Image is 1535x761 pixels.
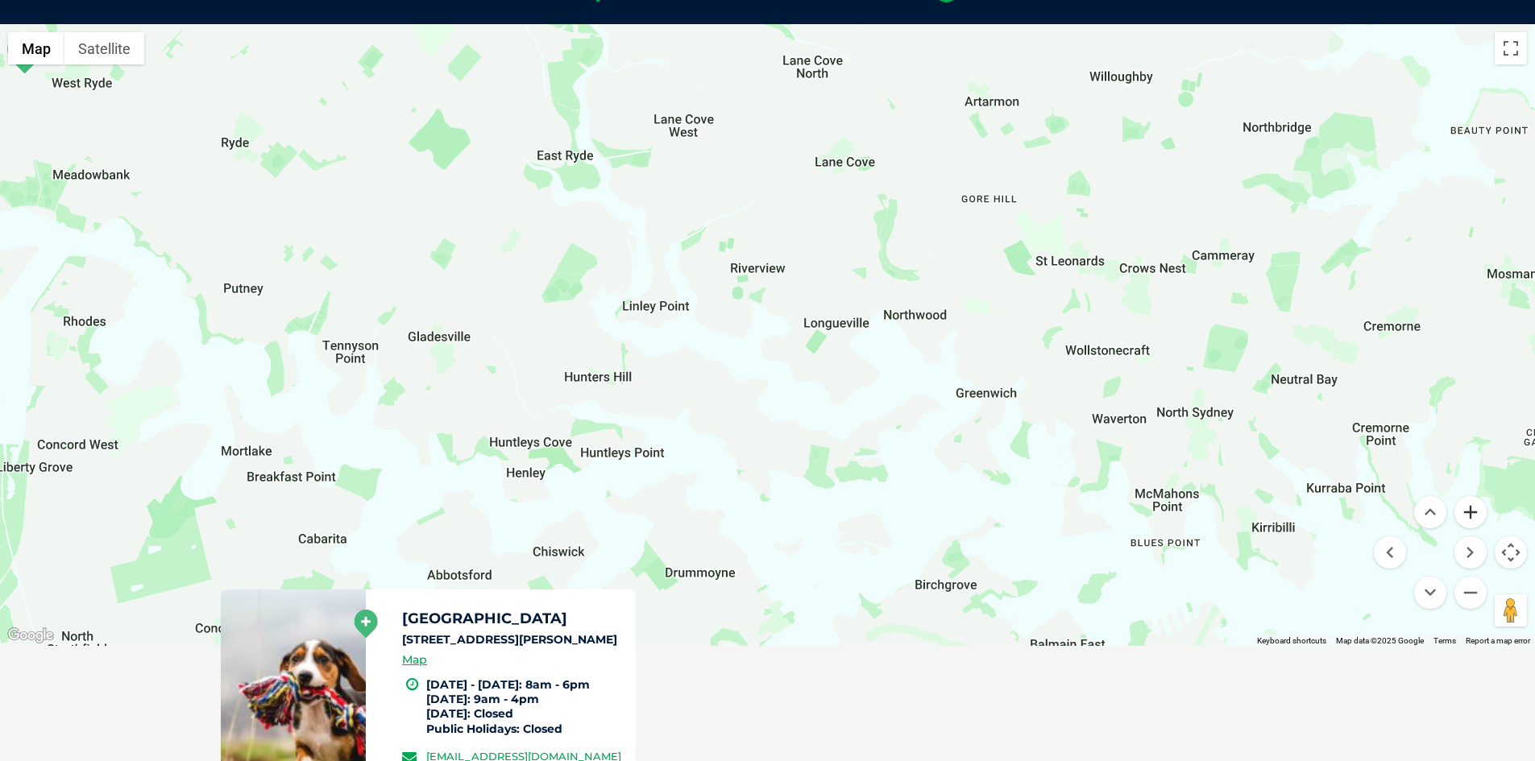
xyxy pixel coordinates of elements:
[402,631,621,648] li: [STREET_ADDRESS][PERSON_NAME]
[4,625,57,646] a: Open this area in Google Maps (opens a new window)
[1336,636,1424,645] span: Map data ©2025 Google
[1454,496,1487,528] button: Zoom in
[1414,577,1446,609] button: Move down
[1495,536,1527,569] button: Map camera controls
[1433,636,1456,645] a: Terms
[1495,32,1527,64] button: Toggle fullscreen view
[1454,536,1487,569] button: Move right
[1374,536,1406,569] button: Move left
[8,32,64,64] button: Show street map
[4,31,44,75] div: West Ryde
[402,651,427,669] a: Map
[64,32,144,64] button: Show satellite imagery
[1495,594,1527,627] button: Drag Pegman onto the map to open Street View
[1414,496,1446,528] button: Move up
[4,625,57,646] img: Google
[1454,577,1487,609] button: Zoom out
[426,677,621,736] li: [DATE] - [DATE]: 8am - 6pm [DATE]: 9am - 4pm [DATE]: Closed Public Holidays: Closed
[402,611,621,626] h5: [GEOGRAPHIC_DATA]
[1504,73,1520,89] button: Search
[1466,636,1530,645] a: Report a map error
